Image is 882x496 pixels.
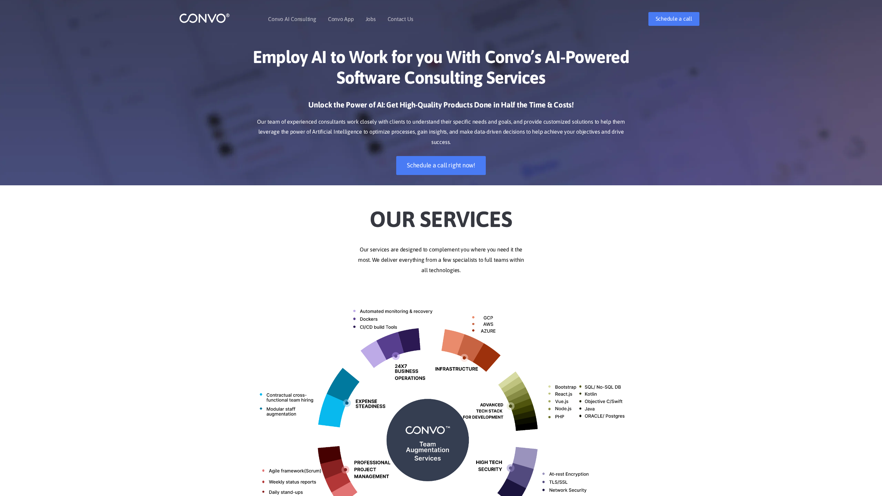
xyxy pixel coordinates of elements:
[396,156,486,175] a: Schedule a call right now!
[250,117,632,148] p: Our team of experienced consultants work closely with clients to understand their specific needs ...
[388,16,413,22] a: Contact Us
[250,196,632,234] h2: Our Services
[648,12,699,26] a: Schedule a call
[268,16,316,22] a: Convo AI Consulting
[328,16,354,22] a: Convo App
[179,13,230,23] img: logo_1.png
[250,46,632,93] h1: Employ AI to Work for you With Convo’s AI-Powered Software Consulting Services
[250,245,632,276] p: Our services are designed to complement you where you need it the most. We deliver everything fro...
[250,100,632,115] h3: Unlock the Power of AI: Get High-Quality Products Done in Half the Time & Costs!
[366,16,376,22] a: Jobs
